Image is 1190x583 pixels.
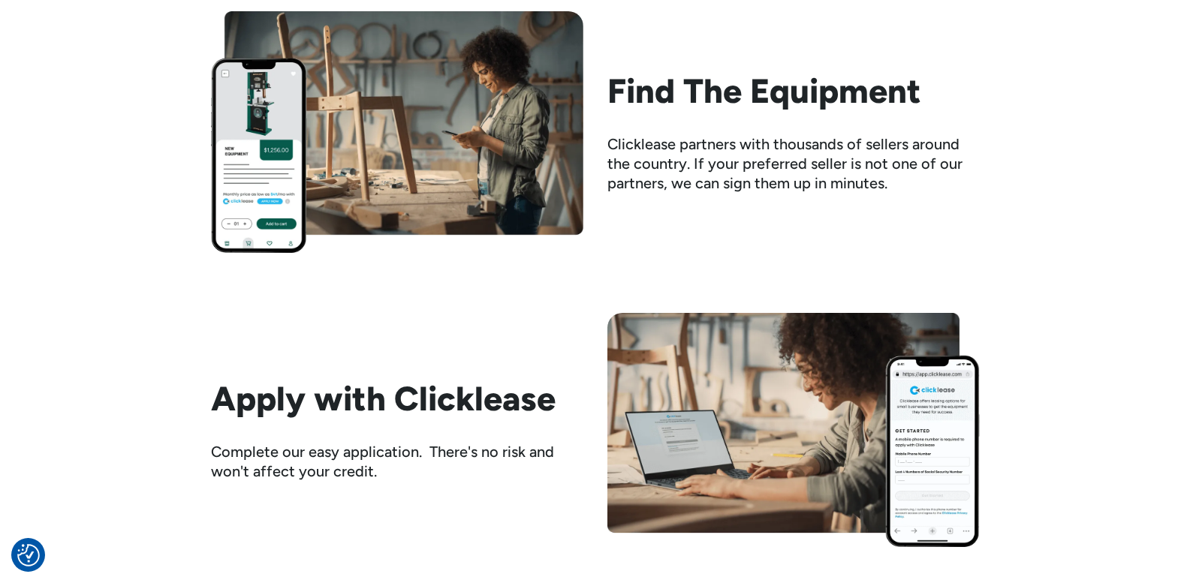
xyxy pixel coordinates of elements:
h2: Find The Equipment [607,71,980,110]
img: Woman filling out clicklease get started form on her computer [607,313,980,546]
img: Revisit consent button [17,544,40,566]
h2: Apply with Clicklease [211,379,583,418]
div: Clicklease partners with thousands of sellers around the country. If your preferred seller is not... [607,134,980,193]
img: Woman looking at her phone while standing beside her workbench with half assembled chair [211,11,583,253]
div: Complete our easy application. There's no risk and won't affect your credit. [211,442,583,481]
button: Consent Preferences [17,544,40,566]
